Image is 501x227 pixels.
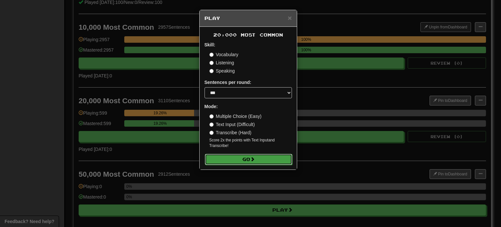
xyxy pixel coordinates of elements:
small: Score 2x the points with Text Input and Transcribe ! [209,138,292,149]
label: Multiple Choice (Easy) [209,113,262,120]
label: Listening [209,59,234,66]
span: 20,000 Most Common [213,32,283,38]
label: Speaking [209,68,235,74]
h5: Play [205,15,292,22]
label: Text Input (Difficult) [209,121,255,128]
input: Listening [209,61,214,65]
input: Vocabulary [209,53,214,57]
span: × [288,14,292,22]
button: Go [205,154,292,165]
input: Multiple Choice (Easy) [209,114,214,119]
input: Text Input (Difficult) [209,122,214,127]
input: Transcribe (Hard) [209,131,214,135]
label: Vocabulary [209,51,238,58]
strong: Skill: [205,42,215,47]
strong: Mode: [205,104,218,109]
input: Speaking [209,69,214,73]
button: Close [288,14,292,21]
label: Sentences per round: [205,79,251,86]
label: Transcribe (Hard) [209,129,251,136]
